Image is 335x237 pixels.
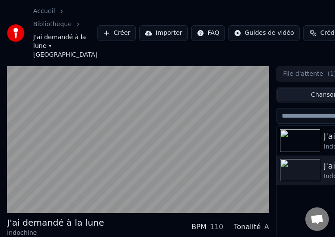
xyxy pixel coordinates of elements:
span: J'ai demandé à la lune • [GEOGRAPHIC_DATA] [33,33,97,59]
div: A [264,222,269,232]
div: Tonalité [234,222,261,232]
div: J'ai demandé à la lune [7,217,104,229]
nav: breadcrumb [33,7,97,59]
button: Importer [139,25,188,41]
div: Ouvrir le chat [305,207,329,231]
button: Créer [97,25,136,41]
div: 110 [210,222,224,232]
a: Accueil [33,7,55,16]
a: Bibliothèque [33,20,72,29]
img: youka [7,24,24,42]
button: FAQ [191,25,225,41]
button: Guides de vidéo [228,25,300,41]
div: BPM [191,222,206,232]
